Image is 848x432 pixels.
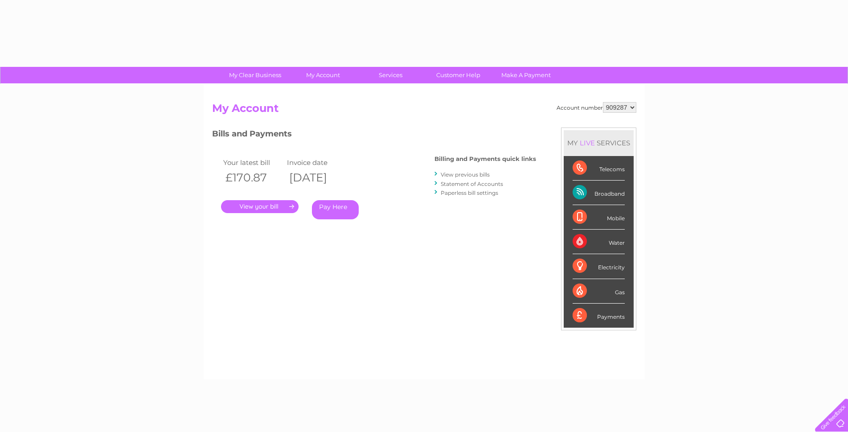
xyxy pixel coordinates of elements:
[578,139,597,147] div: LIVE
[286,67,360,83] a: My Account
[573,279,625,304] div: Gas
[221,169,285,187] th: £170.87
[573,181,625,205] div: Broadband
[434,156,536,162] h4: Billing and Payments quick links
[557,102,636,113] div: Account number
[573,205,625,230] div: Mobile
[422,67,495,83] a: Customer Help
[212,128,536,143] h3: Bills and Payments
[573,254,625,279] div: Electricity
[285,156,349,169] td: Invoice date
[285,169,349,187] th: [DATE]
[573,156,625,181] div: Telecoms
[354,67,427,83] a: Services
[441,181,503,187] a: Statement of Accounts
[573,304,625,328] div: Payments
[441,189,498,196] a: Paperless bill settings
[441,171,490,178] a: View previous bills
[489,67,563,83] a: Make A Payment
[212,102,636,119] h2: My Account
[221,156,285,169] td: Your latest bill
[312,200,359,219] a: Pay Here
[221,200,299,213] a: .
[573,230,625,254] div: Water
[218,67,292,83] a: My Clear Business
[564,130,634,156] div: MY SERVICES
